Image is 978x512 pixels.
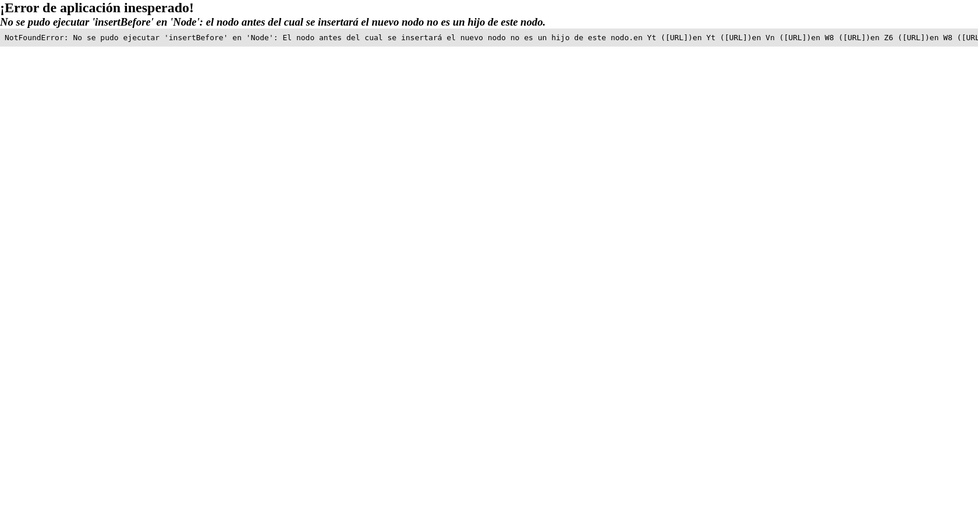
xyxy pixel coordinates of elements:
[811,33,870,42] font: en W8 ([URL])
[5,33,633,42] font: NotFoundError: No se pudo ejecutar 'insertBefore' en 'Node': El nodo antes del cual se insertará ...
[693,33,752,42] font: en Yt ([URL])
[752,33,812,42] font: en Vn ([URL])
[633,33,693,42] font: en Yt ([URL])
[870,33,930,42] font: en Z6 ([URL])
